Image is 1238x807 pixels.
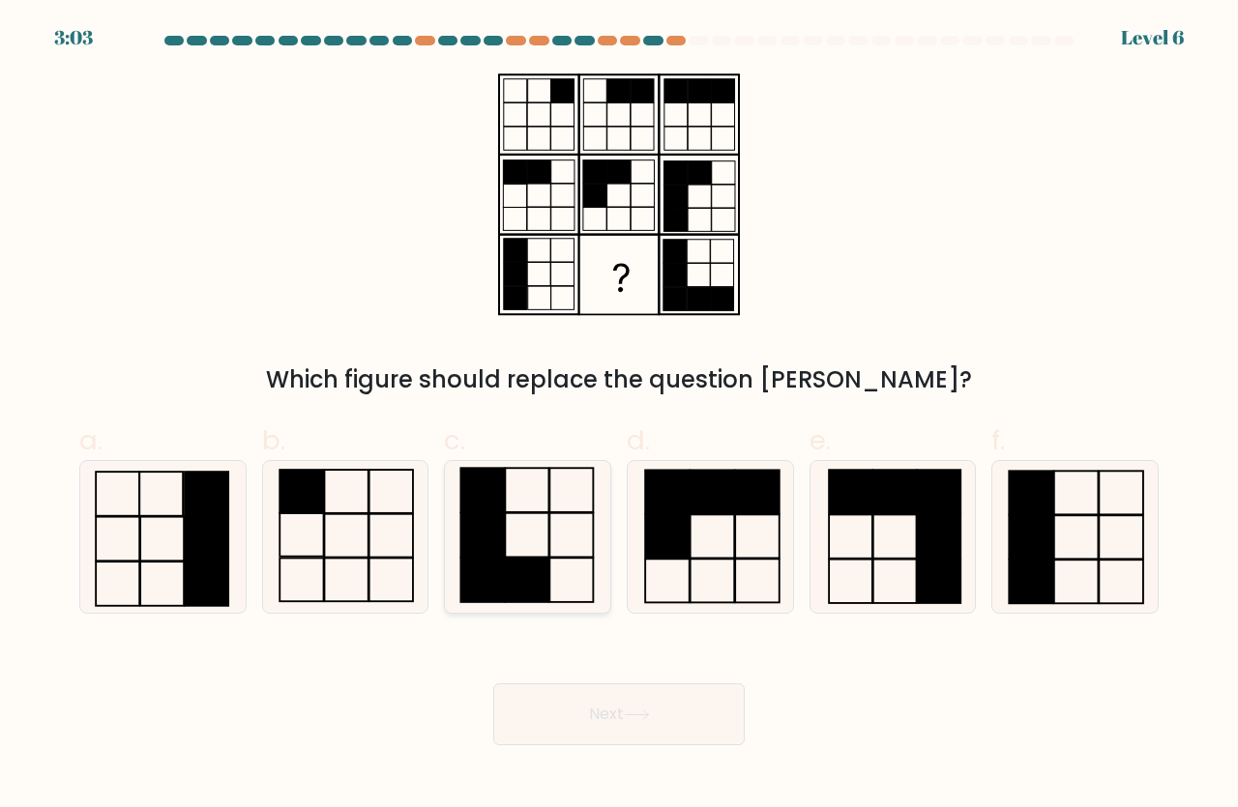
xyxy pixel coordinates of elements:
span: b. [262,421,285,459]
div: 3:03 [54,23,93,52]
div: Level 6 [1121,23,1184,52]
div: Which figure should replace the question [PERSON_NAME]? [91,362,1147,397]
span: f. [991,421,1005,459]
button: Next [493,683,745,745]
span: e. [810,421,831,459]
span: d. [627,421,650,459]
span: c. [444,421,465,459]
span: a. [79,421,103,459]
